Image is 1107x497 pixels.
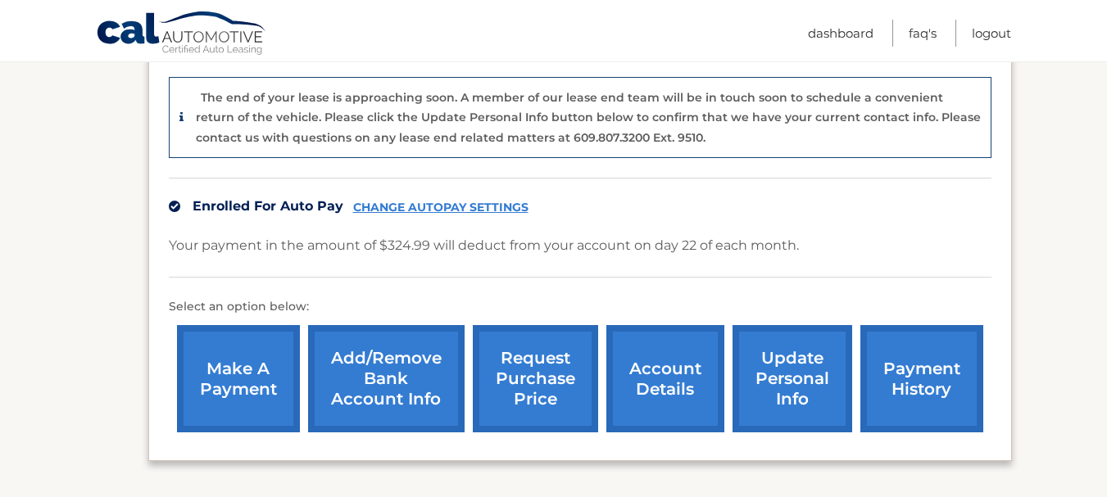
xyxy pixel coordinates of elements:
[473,325,598,432] a: request purchase price
[169,297,991,317] p: Select an option below:
[196,90,981,145] p: The end of your lease is approaching soon. A member of our lease end team will be in touch soon t...
[193,198,343,214] span: Enrolled For Auto Pay
[733,325,852,432] a: update personal info
[808,20,873,47] a: Dashboard
[860,325,983,432] a: payment history
[177,325,300,432] a: make a payment
[308,325,465,432] a: Add/Remove bank account info
[909,20,937,47] a: FAQ's
[606,325,724,432] a: account details
[96,11,268,58] a: Cal Automotive
[169,201,180,212] img: check.svg
[353,201,529,215] a: CHANGE AUTOPAY SETTINGS
[169,234,799,257] p: Your payment in the amount of $324.99 will deduct from your account on day 22 of each month.
[972,20,1011,47] a: Logout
